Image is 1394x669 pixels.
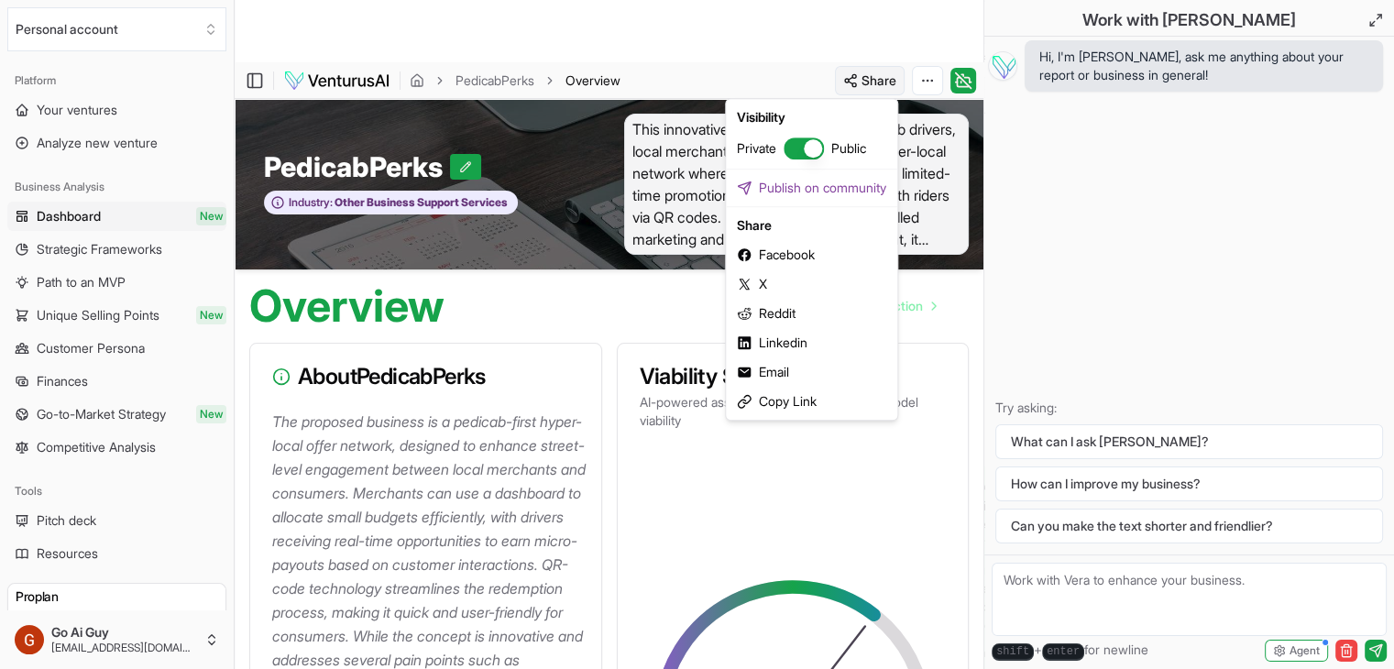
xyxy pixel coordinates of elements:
[730,173,894,203] a: Publish on community
[730,211,894,240] div: Share
[831,139,866,158] span: Public
[730,103,894,132] div: Visibility
[730,269,894,299] button: X
[730,240,894,269] button: Facebook
[730,357,894,387] button: Email
[737,139,776,158] span: Private
[730,387,894,416] div: Copy Link
[730,299,894,328] button: Reddit
[730,328,894,357] button: Linkedin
